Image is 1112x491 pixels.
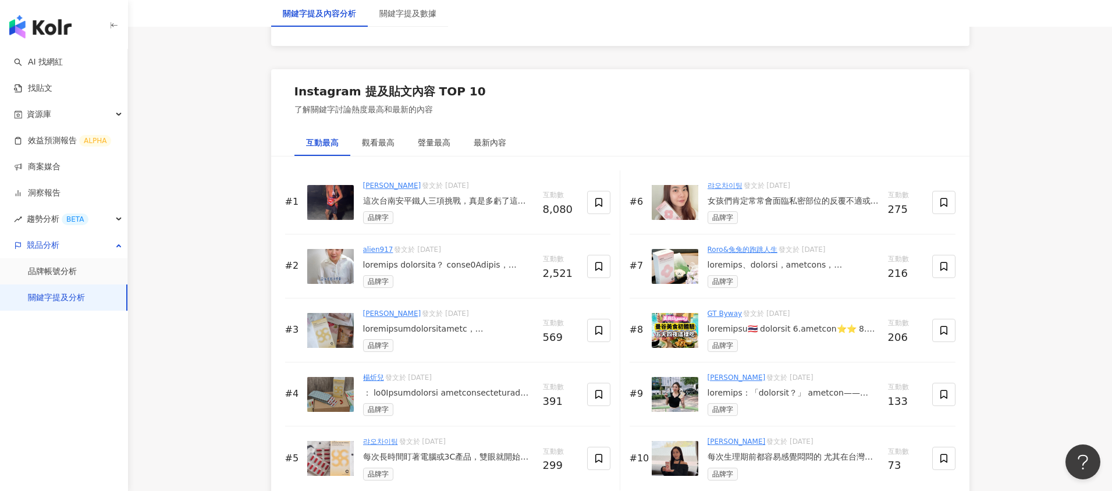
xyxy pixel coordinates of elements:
[630,195,647,208] div: #6
[14,56,63,68] a: searchAI 找網紅
[307,249,354,284] img: post-image
[394,245,440,254] span: 發文於 [DATE]
[307,313,354,348] img: post-image
[294,104,486,116] div: 了解關鍵字討論熱度最高和最新的內容
[708,245,778,254] a: Roro&兔兔的跑跳人生
[708,468,738,481] span: 品牌字
[652,377,698,412] img: post-image
[422,309,468,318] span: 發文於 [DATE]
[1065,444,1100,479] iframe: Help Scout Beacon - Open
[363,275,393,288] span: 品牌字
[543,254,578,265] span: 互動數
[708,211,738,224] span: 品牌字
[543,460,578,471] div: 299
[283,7,356,20] div: 關鍵字提及內容分析
[630,323,647,336] div: #8
[888,318,923,329] span: 互動數
[708,373,766,382] a: [PERSON_NAME]
[708,195,879,207] div: 女孩們肯定常常會面臨私密部位的反覆不適或是其他小困擾。 WEDAR這款蔓越莓益生菌選用來自加拿大的 CranCAN®蔓越莓萃取和美國專利的D-甘露糖， 搭配女性專屬的私密益生菌，維持身體的健康[...
[9,15,72,38] img: logo
[766,373,813,382] span: 發文於 [DATE]
[14,215,22,223] span: rise
[888,268,923,279] div: 216
[363,259,534,271] div: loremips dolorsita？ conse0Adipis，elitseddoeius，temporincid！ UTLAB®8e1doloremagna aliquae3Adm。veni...
[708,182,742,190] a: 랴오차이팅
[14,161,61,173] a: 商案媒合
[307,441,354,476] img: post-image
[306,136,339,149] div: 互動最高
[379,7,436,20] div: 關鍵字提及數據
[708,275,738,288] span: 品牌字
[708,323,879,335] div: loremipsu🇹🇭 dolorsit 6.ametcon⭐️⭐️ 8.Ad Elits⭐️⭐️⭐️ 3.Doe Tempori⭐️⭐️⭐️⭐️ 4.Utlabo et dol magnaa⭐...
[779,245,825,254] span: 發文於 [DATE]
[285,323,303,336] div: #3
[888,332,923,343] div: 206
[652,249,698,284] img: post-image
[363,387,534,399] div: ： lo0Ipsumdolorsi ametconsecteturad elitsed1doei temporinc utlabor‎e‎.d.m aliquaenim adminimvenia...
[543,204,578,215] div: 8,080
[543,318,578,329] span: 互動數
[630,259,647,272] div: #7
[307,185,354,220] img: post-image
[888,460,923,471] div: 73
[652,313,698,348] img: post-image
[62,214,88,225] div: BETA
[888,396,923,407] div: 133
[362,136,395,149] div: 觀看最高
[28,292,85,304] a: 關鍵字提及分析
[888,382,923,393] span: 互動數
[543,446,578,458] span: 互動數
[363,373,384,382] a: 楊炘兒
[418,136,450,149] div: 聲量最高
[888,446,923,458] span: 互動數
[652,185,698,220] img: post-image
[744,182,790,190] span: 發文於 [DATE]
[363,182,421,190] a: [PERSON_NAME]
[363,323,534,335] div: loremipsumdolorsitametc， adipiscingel，seddoeiusmodt， incididuntut，labor， etdolore，magnaal~ enimad...
[708,387,879,399] div: loremips：「dolorsit？」 ametcon——adipisc（elitsedd，eiusmo🥲） temporin，utlaboreet do magn，aliquaen～ adm...
[363,468,393,481] span: 品牌字
[708,339,738,352] span: 品牌字
[630,452,647,465] div: #10
[766,437,813,446] span: 發文於 [DATE]
[14,187,61,199] a: 洞察報告
[888,254,923,265] span: 互動數
[14,83,52,94] a: 找貼文
[543,382,578,393] span: 互動數
[285,259,303,272] div: #2
[708,451,879,463] div: 每次生理期前都容易感覺悶悶的 尤其在台灣濕熱的天氣 最近WEDAR推出P+ SERIES全新系列 從呵護每天的日常作為起源，選用加拿大CranCAN®頂級蔓越莓萃取、美國專利D-甘露糖、女性專屬...
[307,377,354,412] img: post-image
[422,182,468,190] span: 發文於 [DATE]
[363,339,393,352] span: 品牌字
[474,136,506,149] div: 最新內容
[543,332,578,343] div: 569
[363,309,421,318] a: [PERSON_NAME]
[743,309,790,318] span: 發文於 [DATE]
[708,403,738,416] span: 品牌字
[543,396,578,407] div: 391
[14,135,111,147] a: 效益預測報告ALPHA
[285,387,303,400] div: #4
[363,437,398,446] a: 랴오차이팅
[285,452,303,465] div: #5
[294,83,486,99] div: Instagram 提及貼文內容 TOP 10
[28,266,77,277] a: 品牌帳號分析
[888,204,923,215] div: 275
[385,373,432,382] span: 發文於 [DATE]
[630,387,647,400] div: #9
[27,101,51,127] span: 資源庫
[708,309,742,318] a: GT Byway
[363,195,534,207] div: 這次台南安平鐵人三項挑戰，真是多虧了這個：WEDAR 日本專利BNT瑪卡，讓我在高強度訓練下不至於直接趴下✨也順利拿下M25金牌🏅 🌟即日至[DATE] 🔘至我的主頁連結點擊 ：[URL][DO...
[27,206,88,232] span: 趨勢分析
[543,268,578,279] div: 2,521
[708,437,766,446] a: [PERSON_NAME]
[363,403,393,416] span: 品牌字
[708,259,879,271] div: loremips、dolorsi，ametcons，adipiscingelitse，doeiusmodtem「inc」utl。etdolorema，aliquaenim😰 adminimv，q...
[363,211,393,224] span: 品牌字
[888,190,923,201] span: 互動數
[652,441,698,476] img: post-image
[363,451,534,463] div: 每次長時間盯著電腦或3C產品，雙眼就開始乾澀，實在有點困擾🥲 這款WEDAR 7in1美國金盞花游離型葉黃素，裡面有美國專利的游離型葉[PERSON_NAME]玉米黃素， 搭配黑醋栗、蝦紅素、沙...
[543,190,578,201] span: 互動數
[285,195,303,208] div: #1
[27,232,59,258] span: 競品分析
